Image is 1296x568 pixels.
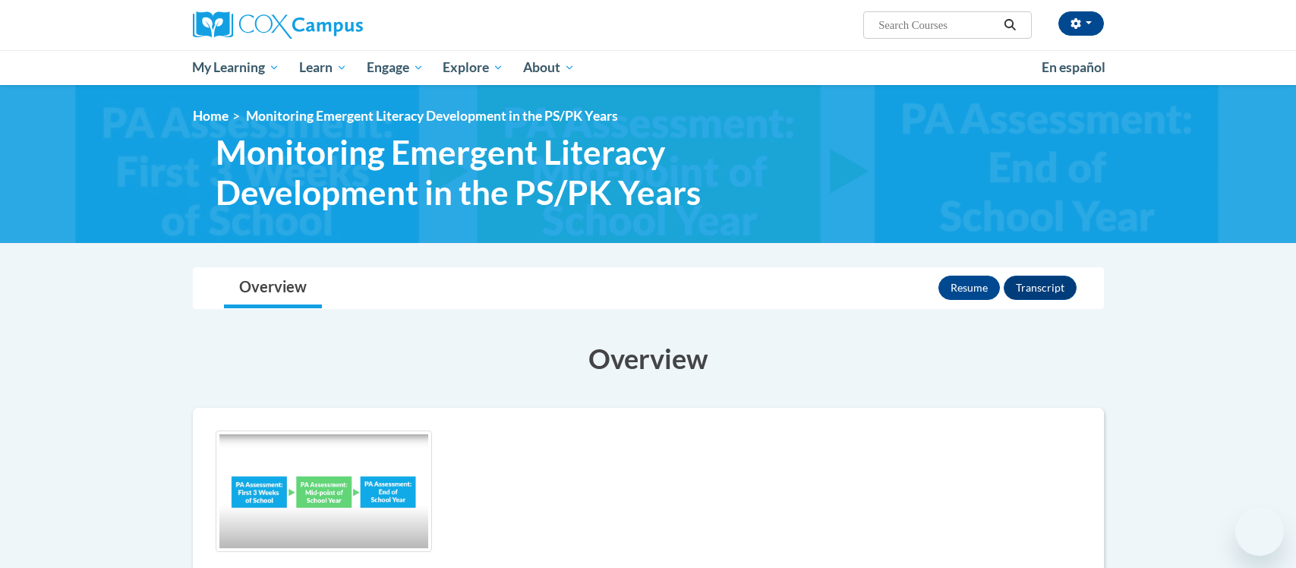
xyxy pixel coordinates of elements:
[443,58,503,77] span: Explore
[938,276,1000,300] button: Resume
[513,50,585,85] a: About
[1032,52,1115,84] a: En español
[1042,59,1105,75] span: En español
[433,50,513,85] a: Explore
[877,16,998,34] input: Search Courses
[289,50,357,85] a: Learn
[1235,507,1284,556] iframe: Button to launch messaging window
[216,431,432,552] img: Course logo image
[1004,276,1077,300] button: Transcript
[193,11,363,39] img: Cox Campus
[357,50,434,85] a: Engage
[193,108,229,124] a: Home
[183,50,290,85] a: My Learning
[246,108,618,124] span: Monitoring Emergent Literacy Development in the PS/PK Years
[216,132,739,213] span: Monitoring Emergent Literacy Development in the PS/PK Years
[367,58,424,77] span: Engage
[193,339,1104,377] h3: Overview
[1058,11,1104,36] button: Account Settings
[192,58,279,77] span: My Learning
[224,268,322,308] a: Overview
[193,11,481,39] a: Cox Campus
[170,50,1127,85] div: Main menu
[998,16,1021,34] button: Search
[299,58,347,77] span: Learn
[523,58,575,77] span: About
